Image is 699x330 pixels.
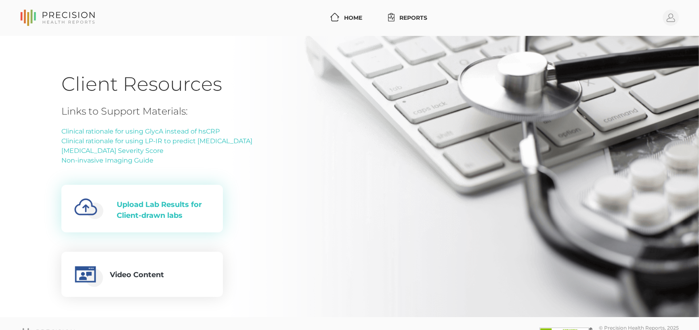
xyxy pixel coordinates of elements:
div: Upload Lab Results for Client-drawn labs [117,199,210,221]
a: Home [327,10,365,25]
a: Non-invasive Imaging Guide [61,157,153,164]
a: [MEDICAL_DATA] Severity Score [61,147,164,155]
a: Clinical rationale for using GlycA instead of hsCRP [61,127,220,135]
a: Clinical rationale for using LP-IR to predict [MEDICAL_DATA] [61,137,252,145]
div: Video Content [110,269,164,282]
h1: Client Resources [61,72,638,96]
h4: Links to Support Materials: [61,106,252,117]
a: Reports [385,10,430,25]
img: educational-video.0c644723.png [72,261,103,287]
